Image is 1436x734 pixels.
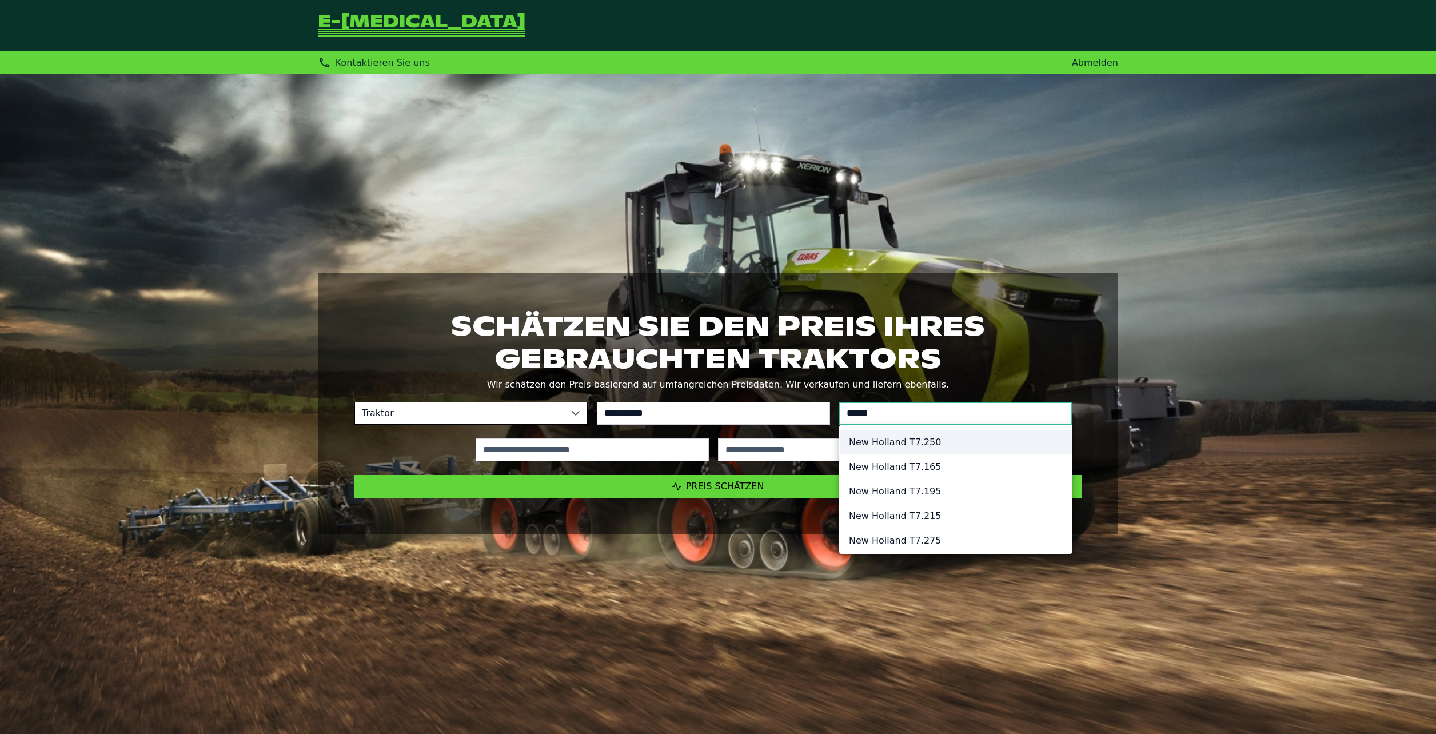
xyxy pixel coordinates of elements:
span: Kontaktieren Sie uns [336,57,430,68]
div: Kontaktieren Sie uns [318,56,430,69]
span: Preis schätzen [686,481,764,492]
li: New Holland T7.215 [840,504,1072,528]
li: New Holland T7.275 [840,528,1072,553]
button: Preis schätzen [354,475,1082,498]
a: Abmelden [1072,57,1118,68]
li: New Holland T7.165 [840,454,1072,479]
li: New Holland T7.290 [840,553,1072,577]
li: New Holland T7.195 [840,479,1072,504]
h1: Schätzen Sie den Preis Ihres gebrauchten Traktors [354,310,1082,374]
li: New Holland T7.250 [840,430,1072,454]
a: Zurück zur Startseite [318,14,525,38]
span: Traktor [355,402,564,424]
p: Wir schätzen den Preis basierend auf umfangreichen Preisdaten. Wir verkaufen und liefern ebenfalls. [354,377,1082,393]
